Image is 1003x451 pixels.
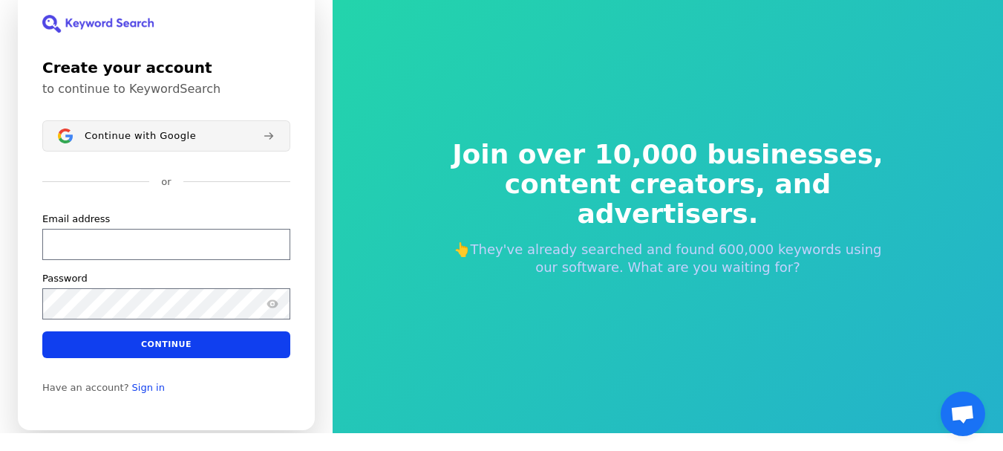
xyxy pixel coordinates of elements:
span: Continue with Google [85,129,196,141]
p: or [161,175,171,189]
button: Show password [264,294,281,312]
a: Sign in [132,381,165,393]
a: Obrolan terbuka [941,392,985,436]
label: Email address [42,212,110,225]
img: Sign in with Google [58,129,73,143]
span: Join over 10,000 businesses, [442,140,894,169]
h1: Create your account [42,56,290,79]
p: 👆They've already searched and found 600,000 keywords using our software. What are you waiting for? [442,241,894,276]
span: content creators, and advertisers. [442,169,894,229]
button: Sign in with GoogleContinue with Google [42,120,290,152]
label: Password [42,271,88,285]
img: KeywordSearch [42,15,154,33]
p: to continue to KeywordSearch [42,82,290,97]
span: Have an account? [42,381,129,393]
button: Continue [42,331,290,357]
